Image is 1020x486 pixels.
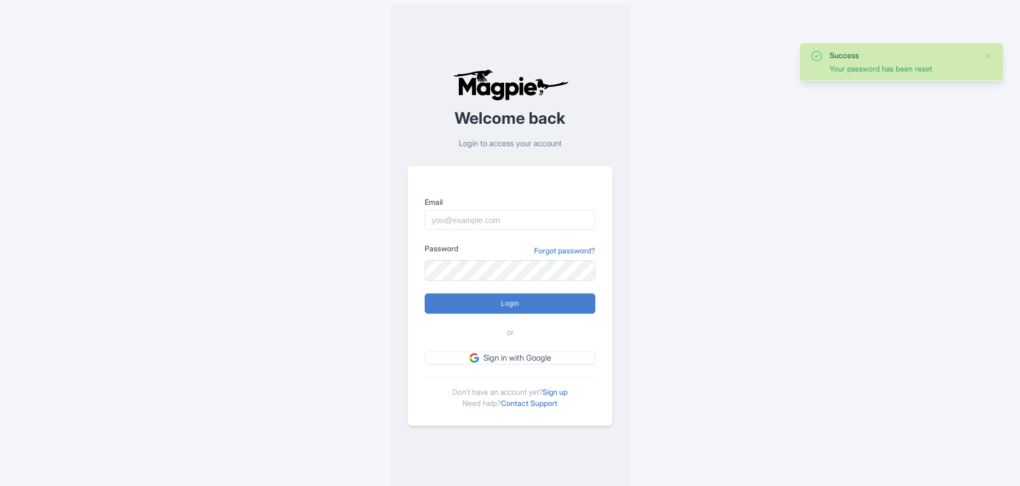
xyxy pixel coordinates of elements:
[534,245,595,256] a: Forgot password?
[425,196,595,208] label: Email
[469,353,479,363] img: google.svg
[408,109,612,127] h2: Welcome back
[830,63,976,74] div: Your password has been reset
[450,69,570,101] img: logo-ab69f6fb50320c5b225c76a69d11143b.png
[425,243,458,254] label: Password
[425,210,595,230] input: you@example.com
[408,138,612,150] p: Login to access your account
[425,377,595,409] div: Don't have an account yet? Need help?
[425,352,595,365] a: Sign in with Google
[425,293,595,314] input: Login
[984,50,993,62] button: Close
[830,50,976,61] div: Success
[501,399,557,408] a: Contact Support
[543,387,568,396] a: Sign up
[507,326,514,339] span: or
